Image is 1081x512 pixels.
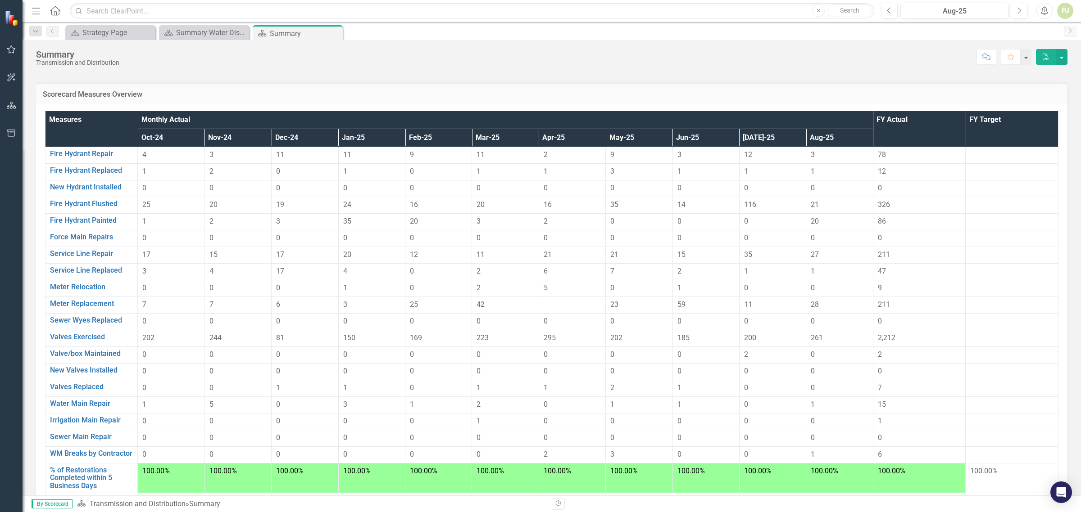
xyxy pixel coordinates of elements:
span: 0 [142,383,146,392]
a: New Valves Installed [50,366,133,374]
span: 7 [142,300,146,309]
span: 17 [142,250,150,259]
span: 0 [477,317,481,325]
span: 11 [477,150,485,159]
span: 20 [477,200,485,209]
span: 202 [610,333,622,342]
span: 0 [677,433,681,442]
span: 5 [544,283,548,292]
span: 4 [142,150,146,159]
span: 2 [677,267,681,275]
td: Double-Click to Edit Right Click for Context Menu [45,463,138,493]
span: 185 [677,333,690,342]
span: 0 [610,283,614,292]
span: 1 [477,417,481,425]
span: 0 [276,400,280,409]
span: 0 [276,367,280,375]
input: Search ClearPoint... [70,3,874,19]
span: 3 [343,300,347,309]
span: 0 [811,417,815,425]
span: 100.00% [878,467,905,475]
span: 19 [276,200,284,209]
span: 25 [410,300,418,309]
span: 3 [477,217,481,225]
td: Double-Click to Edit Right Click for Context Menu [45,493,138,509]
span: 202 [142,333,154,342]
span: 35 [343,217,351,225]
span: 0 [477,450,481,458]
span: 0 [878,184,882,192]
span: 0 [811,283,815,292]
span: 0 [744,433,748,442]
a: Sewer Wyes Replaced [50,316,133,324]
span: 0 [744,184,748,192]
span: 35 [610,200,618,209]
span: 28 [811,300,819,309]
span: 0 [343,184,347,192]
span: 0 [544,317,548,325]
span: 0 [744,450,748,458]
span: 2 [209,167,213,175]
span: 0 [811,367,815,375]
span: 11 [276,150,284,159]
span: 15 [677,250,686,259]
span: 0 [209,184,213,192]
td: Double-Click to Edit Right Click for Context Menu [45,413,138,430]
span: 4 [343,267,347,275]
span: 0 [878,234,882,242]
span: 0 [610,234,614,242]
span: 1 [142,400,146,409]
span: 42 [477,300,485,309]
span: 295 [544,333,556,342]
span: 0 [610,350,614,359]
span: 0 [811,317,815,325]
span: 0 [142,234,146,242]
span: 1 [477,383,481,392]
span: 3 [811,150,815,159]
span: 0 [610,417,614,425]
h3: Scorecard Measures Overview [43,90,1061,99]
div: Summary [36,49,119,59]
span: 2 [878,350,882,359]
span: 1 [343,283,347,292]
a: Valve/box Maintained [50,350,133,358]
a: Irrigation Main Repair [50,416,133,424]
div: Open Intercom Messenger [1050,481,1072,503]
span: 0 [544,433,548,442]
span: 0 [209,417,213,425]
span: 0 [744,317,748,325]
span: 3 [677,150,681,159]
td: Double-Click to Edit Right Click for Context Menu [45,247,138,263]
span: 0 [477,234,481,242]
td: Double-Click to Edit Right Click for Context Menu [45,163,138,180]
span: 0 [209,317,213,325]
span: Search [840,7,859,14]
span: 21 [544,250,552,259]
span: 0 [677,217,681,225]
span: 1 [142,167,146,175]
span: 0 [276,450,280,458]
span: 1 [811,267,815,275]
span: 2 [744,350,748,359]
span: 0 [276,317,280,325]
span: 0 [744,367,748,375]
span: 0 [343,450,347,458]
td: Double-Click to Edit Right Click for Context Menu [45,230,138,247]
td: Double-Click to Edit Right Click for Context Menu [45,430,138,446]
button: PJ [1057,3,1073,19]
span: 0 [677,184,681,192]
span: 211 [878,250,890,259]
span: 0 [142,184,146,192]
span: 0 [677,450,681,458]
span: 150 [343,333,355,342]
span: 2 [610,383,614,392]
span: 0 [142,433,146,442]
span: 0 [142,367,146,375]
span: 5 [209,400,213,409]
span: 7 [610,267,614,275]
div: Strategy Page [82,27,153,38]
a: Meter Relocation [50,283,133,291]
td: Double-Click to Edit Right Click for Context Menu [45,263,138,280]
span: 0 [209,234,213,242]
